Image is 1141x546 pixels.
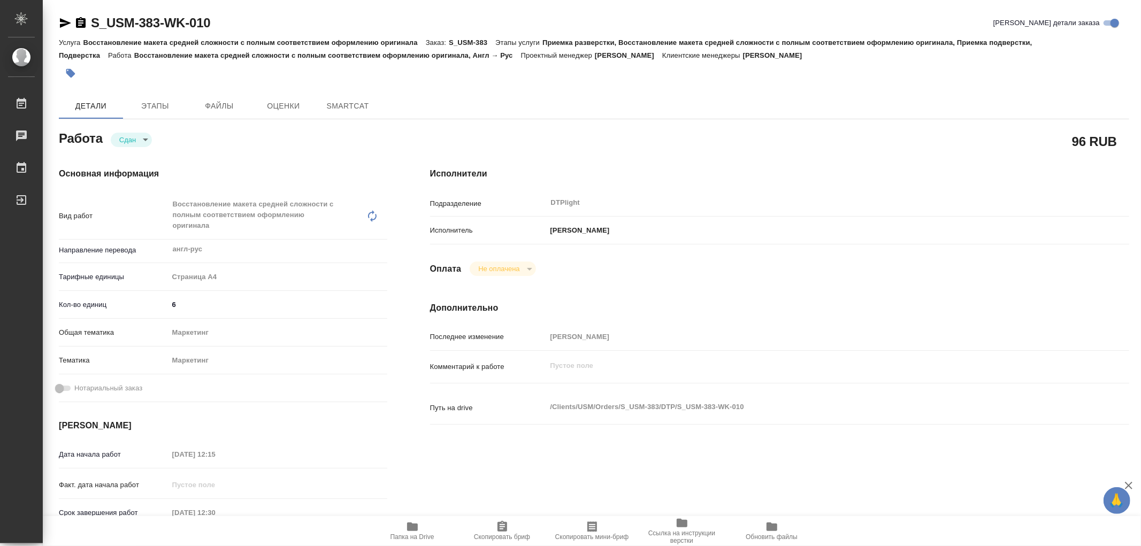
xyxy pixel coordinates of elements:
a: S_USM-383-WK-010 [91,16,211,30]
span: 🙏 [1108,489,1126,512]
span: Ссылка на инструкции верстки [644,529,721,544]
p: Услуга [59,39,83,47]
p: Общая тематика [59,327,169,338]
p: Заказ: [426,39,449,47]
p: Работа [108,51,134,59]
p: Комментарий к работе [430,362,547,372]
span: Папка на Drive [390,533,434,541]
button: Ссылка на инструкции верстки [637,516,727,546]
button: Обновить файлы [727,516,817,546]
button: Скопировать ссылку для ЯМессенджера [59,17,72,29]
div: Страница А4 [169,268,387,286]
input: Пустое поле [169,447,262,462]
input: ✎ Введи что-нибудь [169,297,387,312]
h4: Дополнительно [430,302,1129,314]
p: Путь на drive [430,403,547,413]
input: Пустое поле [547,329,1071,344]
p: Этапы услуги [495,39,542,47]
p: Проектный менеджер [521,51,595,59]
button: Не оплачена [475,264,523,273]
p: [PERSON_NAME] [547,225,610,236]
button: Сдан [116,135,139,144]
div: Маркетинг [169,351,387,370]
p: Тематика [59,355,169,366]
p: Направление перевода [59,245,169,256]
input: Пустое поле [169,505,262,520]
p: [PERSON_NAME] [743,51,810,59]
h4: Основная информация [59,167,387,180]
p: Последнее изменение [430,332,547,342]
p: S_USM-383 [449,39,495,47]
span: Детали [65,99,117,113]
button: Папка на Drive [367,516,457,546]
span: Файлы [194,99,245,113]
h2: Работа [59,128,103,147]
textarea: /Clients/USM/Orders/S_USM-383/DTP/S_USM-383-WK-010 [547,398,1071,416]
div: Маркетинг [169,324,387,342]
h4: Оплата [430,263,462,275]
p: Восстановление макета средней сложности с полным соответствием оформлению оригинала [83,39,425,47]
button: 🙏 [1104,487,1130,514]
span: Нотариальный заказ [74,383,142,394]
p: Приемка разверстки, Восстановление макета средней сложности с полным соответствием оформлению ори... [59,39,1032,59]
button: Скопировать мини-бриф [547,516,637,546]
p: Дата начала работ [59,449,169,460]
span: SmartCat [322,99,373,113]
p: Клиентские менеджеры [662,51,743,59]
div: Сдан [470,262,535,276]
span: [PERSON_NAME] детали заказа [993,18,1100,28]
button: Скопировать бриф [457,516,547,546]
p: Исполнитель [430,225,547,236]
h2: 96 RUB [1072,132,1117,150]
span: Оценки [258,99,309,113]
span: Скопировать мини-бриф [555,533,629,541]
p: Факт. дата начала работ [59,480,169,490]
h4: Исполнители [430,167,1129,180]
button: Скопировать ссылку [74,17,87,29]
span: Этапы [129,99,181,113]
p: Подразделение [430,198,547,209]
div: Сдан [111,133,152,147]
p: Срок завершения работ [59,507,169,518]
input: Пустое поле [169,477,262,493]
p: Вид работ [59,211,169,221]
p: Кол-во единиц [59,299,169,310]
p: [PERSON_NAME] [595,51,662,59]
button: Добавить тэг [59,61,82,85]
span: Обновить файлы [746,533,798,541]
h4: [PERSON_NAME] [59,419,387,432]
p: Восстановление макета средней сложности с полным соответствием оформлению оригинала, Англ → Рус [134,51,521,59]
p: Тарифные единицы [59,272,169,282]
span: Скопировать бриф [474,533,530,541]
